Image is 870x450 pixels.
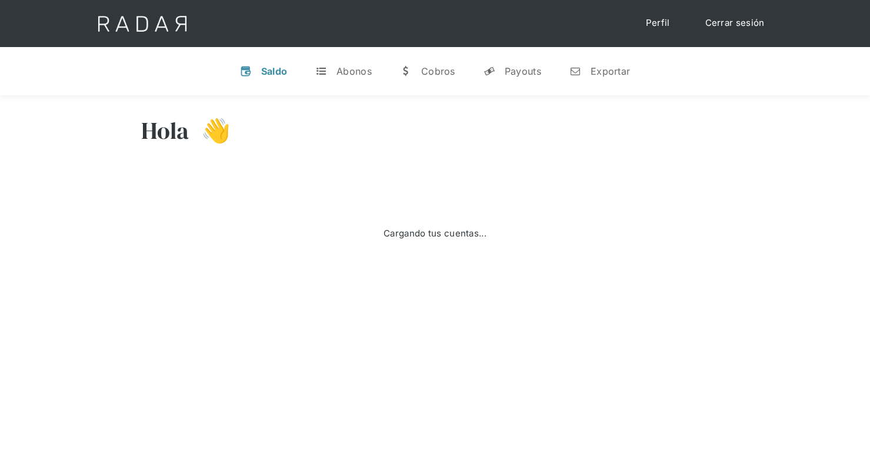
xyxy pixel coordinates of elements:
[240,65,252,77] div: v
[569,65,581,77] div: n
[384,227,486,241] div: Cargando tus cuentas...
[694,12,776,35] a: Cerrar sesión
[261,65,288,77] div: Saldo
[591,65,630,77] div: Exportar
[505,65,541,77] div: Payouts
[634,12,682,35] a: Perfil
[141,116,189,145] h3: Hola
[336,65,372,77] div: Abonos
[484,65,495,77] div: y
[315,65,327,77] div: t
[421,65,455,77] div: Cobros
[400,65,412,77] div: w
[189,116,231,145] h3: 👋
